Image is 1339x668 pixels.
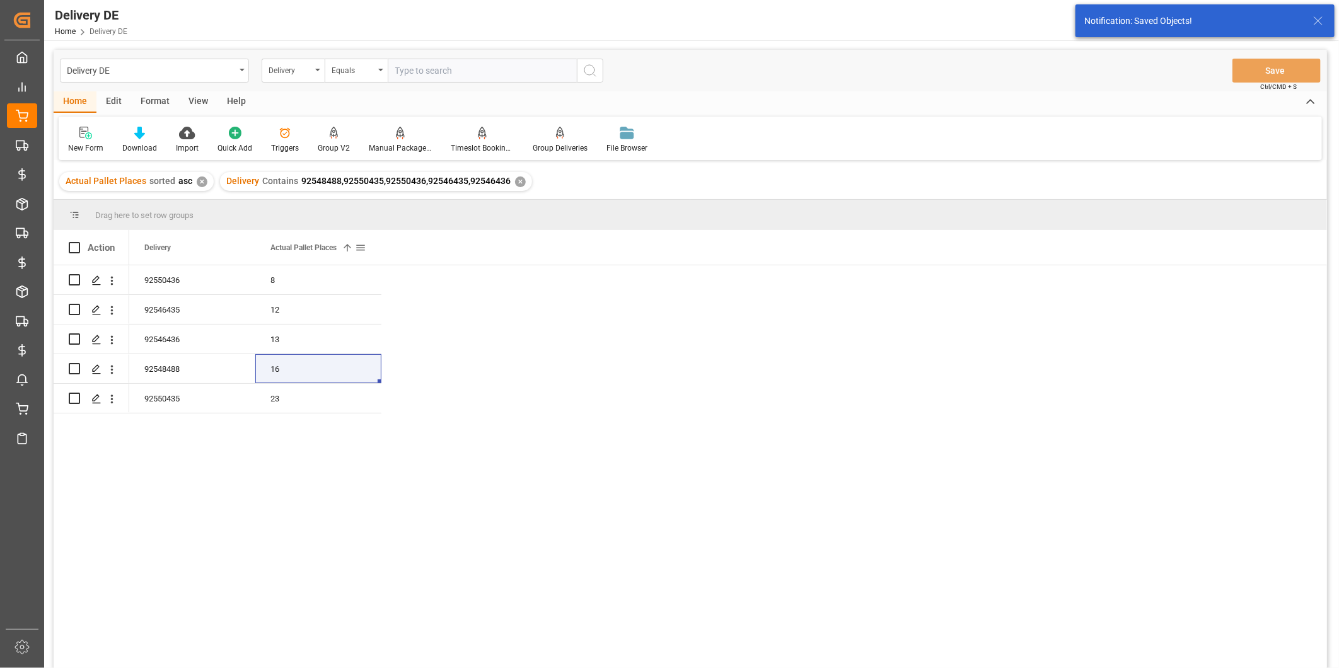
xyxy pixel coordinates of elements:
div: Download [122,142,157,154]
div: Quick Add [217,142,252,154]
div: Help [217,91,255,113]
div: Press SPACE to select this row. [129,265,381,295]
span: asc [178,176,192,186]
span: Contains [262,176,298,186]
div: ✕ [197,176,207,187]
button: search button [577,59,603,83]
span: Ctrl/CMD + S [1260,82,1297,91]
div: Press SPACE to select this row. [54,325,129,354]
span: Drag here to set row groups [95,210,194,220]
div: Press SPACE to select this row. [129,295,381,325]
div: 13 [255,325,381,354]
div: Press SPACE to select this row. [129,325,381,354]
div: File Browser [606,142,647,154]
div: 12 [255,295,381,324]
div: Group V2 [318,142,350,154]
div: ✕ [515,176,526,187]
div: Delivery DE [67,62,235,78]
div: Manual Package TypeDetermination [369,142,432,154]
div: Press SPACE to select this row. [129,384,381,413]
span: 92548488,92550435,92550436,92546435,92546436 [301,176,511,186]
div: 92550436 [129,265,255,294]
div: 23 [255,384,381,413]
button: open menu [325,59,388,83]
div: Equals [332,62,374,76]
div: Press SPACE to select this row. [54,265,129,295]
a: Home [55,27,76,36]
div: Edit [96,91,131,113]
div: 16 [255,354,381,383]
span: sorted [149,176,175,186]
div: Home [54,91,96,113]
div: Delivery [269,62,311,76]
span: Delivery [226,176,259,186]
div: Press SPACE to select this row. [54,354,129,384]
div: 92546435 [129,295,255,324]
div: 8 [255,265,381,294]
div: Group Deliveries [533,142,588,154]
div: Triggers [271,142,299,154]
span: Delivery [144,243,171,252]
button: open menu [262,59,325,83]
div: Press SPACE to select this row. [54,384,129,413]
button: open menu [60,59,249,83]
div: 92548488 [129,354,255,383]
div: View [179,91,217,113]
div: New Form [68,142,103,154]
div: Import [176,142,199,154]
input: Type to search [388,59,577,83]
div: Press SPACE to select this row. [54,295,129,325]
div: Press SPACE to select this row. [129,354,381,384]
div: Delivery DE [55,6,127,25]
div: Format [131,91,179,113]
div: Action [88,242,115,253]
button: Save [1232,59,1321,83]
div: 92546436 [129,325,255,354]
div: Notification: Saved Objects! [1084,14,1301,28]
span: Actual Pallet Places [270,243,337,252]
span: Actual Pallet Places [66,176,146,186]
div: Timeslot Booking Report [451,142,514,154]
div: 92550435 [129,384,255,413]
